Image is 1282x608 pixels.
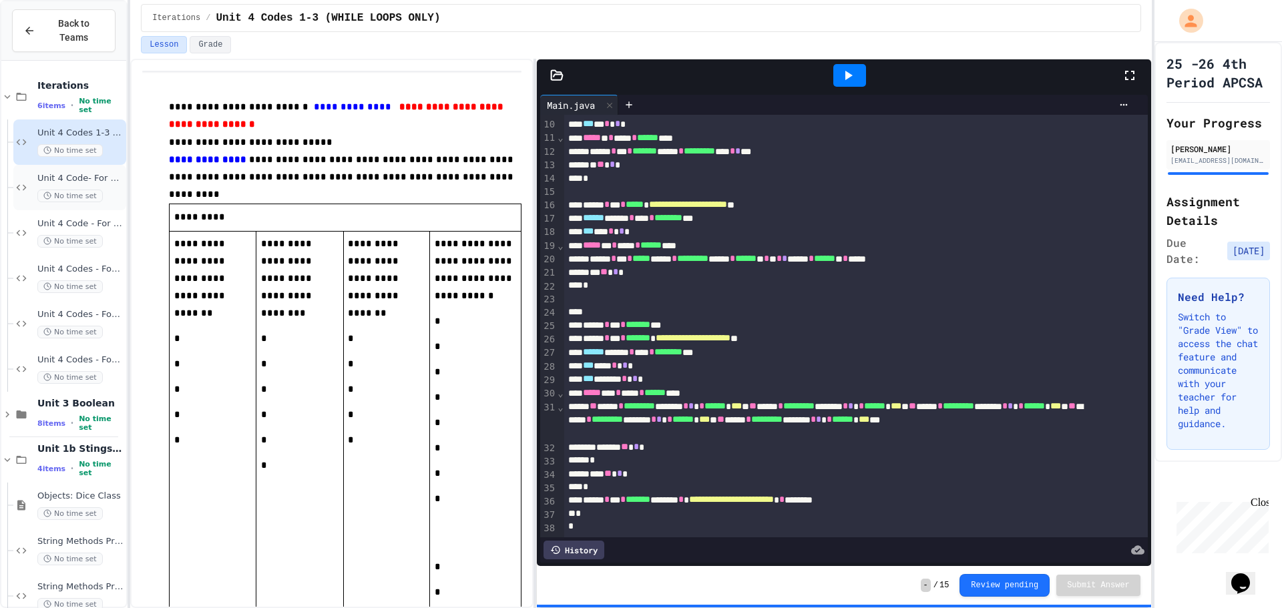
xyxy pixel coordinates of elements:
[933,580,938,591] span: /
[540,199,557,212] div: 16
[37,419,65,428] span: 8 items
[939,580,949,591] span: 15
[37,326,103,338] span: No time set
[5,5,92,85] div: Chat with us now!Close
[37,309,124,320] span: Unit 4 Codes - For Loops 4
[540,118,557,131] div: 10
[540,172,557,186] div: 14
[540,360,557,374] div: 28
[37,465,65,473] span: 4 items
[152,13,200,23] span: Iterations
[43,17,104,45] span: Back to Teams
[37,354,124,366] span: Unit 4 Codes - For Loops 5
[37,79,124,91] span: Iterations
[540,95,618,115] div: Main.java
[540,98,602,112] div: Main.java
[37,553,103,565] span: No time set
[1178,310,1259,430] p: Switch to "Grade View" to access the chat feature and communicate with your teacher for help and ...
[540,320,557,333] div: 25
[540,442,557,455] div: 32
[540,346,557,360] div: 27
[540,159,557,172] div: 13
[1067,580,1130,591] span: Submit Answer
[37,371,103,384] span: No time set
[1166,235,1222,267] span: Due Date:
[37,507,103,520] span: No time set
[540,495,557,509] div: 36
[1170,143,1266,155] div: [PERSON_NAME]
[540,509,557,522] div: 37
[1165,5,1207,36] div: My Account
[1178,289,1259,305] h3: Need Help?
[540,212,557,226] div: 17
[37,581,124,593] span: String Methods Practice 2
[1056,575,1140,596] button: Submit Answer
[37,264,124,275] span: Unit 4 Codes - For Loops 3
[71,418,73,428] span: •
[540,387,557,400] div: 30
[540,293,557,306] div: 23
[557,402,564,412] span: Fold line
[37,442,124,454] span: Unit 1b Stings and Objects
[1166,192,1270,230] h2: Assignment Details
[37,235,103,248] span: No time set
[79,460,124,477] span: No time set
[37,218,124,230] span: Unit 4 Code - For Loops 2
[1166,113,1270,132] h2: Your Progress
[12,9,116,52] button: Back to Teams
[921,579,931,592] span: -
[37,190,103,202] span: No time set
[1171,497,1269,553] iframe: chat widget
[1226,555,1269,595] iframe: chat widget
[540,280,557,294] div: 22
[540,522,557,535] div: 38
[540,455,557,469] div: 33
[37,280,103,293] span: No time set
[1166,54,1270,91] h1: 25 -26 4th Period APCSA
[79,97,124,114] span: No time set
[206,13,210,23] span: /
[557,240,564,251] span: Fold line
[37,397,124,409] span: Unit 3 Boolean
[141,36,187,53] button: Lesson
[959,574,1050,597] button: Review pending
[71,463,73,474] span: •
[540,240,557,253] div: 19
[540,145,557,159] div: 12
[1170,156,1266,166] div: [EMAIL_ADDRESS][DOMAIN_NAME]
[540,266,557,280] div: 21
[540,131,557,145] div: 11
[540,306,557,320] div: 24
[540,374,557,387] div: 29
[540,253,557,266] div: 20
[79,414,124,432] span: No time set
[37,127,124,139] span: Unit 4 Codes 1-3 (WHILE LOOPS ONLY)
[1227,242,1270,260] span: [DATE]
[71,100,73,111] span: •
[544,541,604,559] div: History
[540,333,557,346] div: 26
[37,101,65,110] span: 6 items
[557,388,564,398] span: Fold line
[216,10,440,26] span: Unit 4 Codes 1-3 (WHILE LOOPS ONLY)
[37,491,124,502] span: Objects: Dice Class
[540,226,557,239] div: 18
[557,132,564,143] span: Fold line
[190,36,231,53] button: Grade
[37,144,103,157] span: No time set
[540,469,557,482] div: 34
[37,173,124,184] span: Unit 4 Code- For Loops 1
[540,482,557,495] div: 35
[540,186,557,199] div: 15
[540,401,557,442] div: 31
[37,536,124,547] span: String Methods Practice 1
